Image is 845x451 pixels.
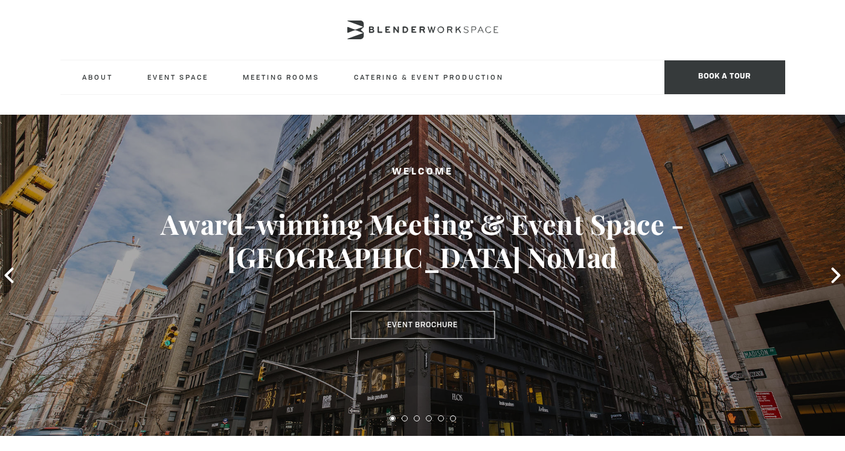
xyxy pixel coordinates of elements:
[344,60,513,94] a: Catering & Event Production
[42,207,803,275] h3: Award-winning Meeting & Event Space - [GEOGRAPHIC_DATA] NoMad
[72,60,123,94] a: About
[233,60,329,94] a: Meeting Rooms
[664,60,785,94] span: Book a tour
[138,60,218,94] a: Event Space
[350,311,495,339] a: Event Brochure
[42,165,803,180] h2: Welcome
